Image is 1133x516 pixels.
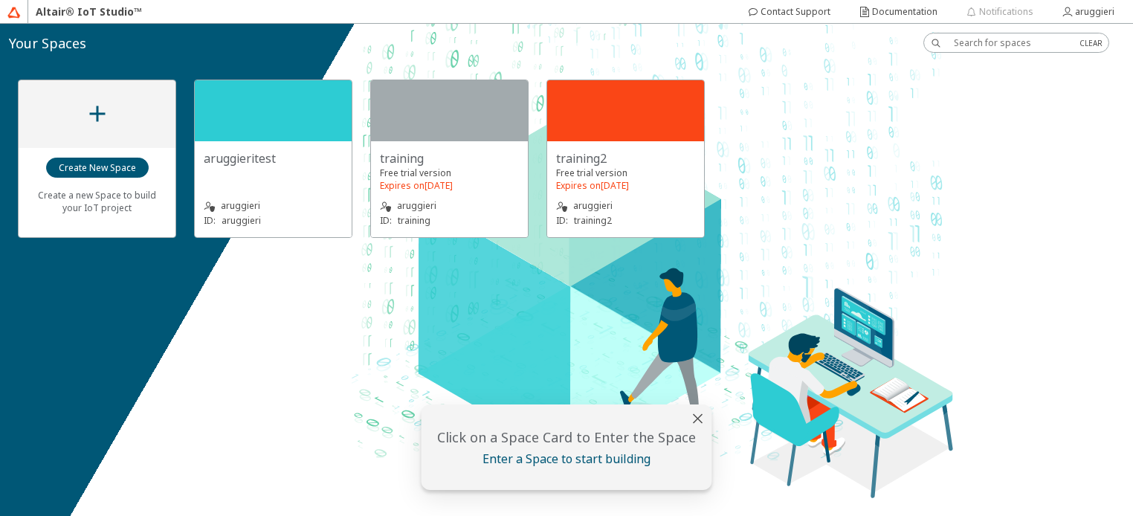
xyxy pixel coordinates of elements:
unity-typography: Enter a Space to start building [430,451,703,467]
unity-typography: training [380,150,519,167]
p: aruggieri [222,214,261,227]
unity-typography: aruggieritest [204,150,343,167]
unity-typography: aruggieri [380,199,519,213]
unity-typography: Expires on [DATE] [556,179,695,192]
unity-typography: Create a new Space to build your IoT project [28,178,167,224]
unity-typography: Click on a Space Card to Enter the Space [430,428,703,446]
unity-typography: Free trial version [380,167,519,179]
p: training [398,214,430,227]
unity-typography: Expires on [DATE] [380,179,519,192]
p: ID: [380,214,392,227]
unity-typography: training2 [556,150,695,167]
unity-typography: Free trial version [556,167,695,179]
unity-typography: aruggieri [204,199,343,213]
p: ID: [556,214,568,227]
unity-typography: aruggieri [556,199,695,213]
p: ID: [204,214,216,227]
p: training2 [574,214,612,227]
